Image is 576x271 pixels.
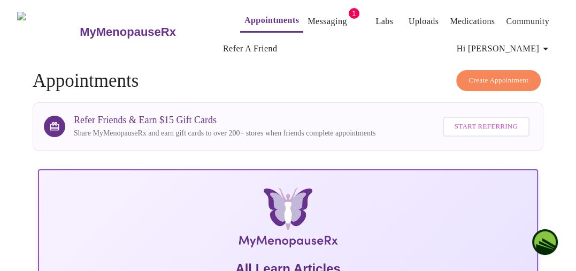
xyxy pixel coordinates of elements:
span: Start Referring [455,121,518,133]
h3: Refer Friends & Earn $15 Gift Cards [74,115,375,126]
a: Uploads [409,14,439,29]
button: Community [502,11,554,32]
button: Refer a Friend [219,38,282,59]
img: MyMenopauseRx Logo [122,187,453,252]
a: Messaging [308,14,347,29]
a: MyMenopauseRx [79,13,219,51]
h4: Appointments [33,70,543,92]
button: Hi [PERSON_NAME] [452,38,556,59]
img: MyMenopauseRx Logo [17,12,79,52]
button: Messaging [303,11,351,32]
a: Labs [375,14,393,29]
button: Create Appointment [456,70,541,91]
span: Hi [PERSON_NAME] [457,41,552,56]
button: Uploads [404,11,443,32]
button: Start Referring [443,117,529,137]
h3: MyMenopauseRx [80,25,176,39]
a: Community [506,14,549,29]
a: Start Referring [440,111,532,142]
a: Medications [450,14,495,29]
span: Create Appointment [469,74,528,87]
button: Appointments [240,10,303,33]
p: Share MyMenopauseRx and earn gift cards to over 200+ stores when friends complete appointments [74,128,375,139]
a: Refer a Friend [223,41,278,56]
a: Appointments [244,13,299,28]
span: 1 [349,8,359,19]
button: Labs [367,11,402,32]
button: Medications [446,11,499,32]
